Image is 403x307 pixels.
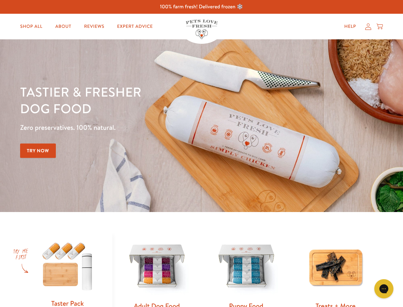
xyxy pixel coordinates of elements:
[371,277,397,301] iframe: Gorgias live chat messenger
[186,20,218,39] img: Pets Love Fresh
[339,20,361,33] a: Help
[50,20,76,33] a: About
[112,20,158,33] a: Expert Advice
[20,122,262,133] p: Zero preservatives. 100% natural.
[15,20,48,33] a: Shop All
[20,144,56,158] a: Try Now
[79,20,109,33] a: Reviews
[20,83,262,117] h1: Tastier & fresher dog food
